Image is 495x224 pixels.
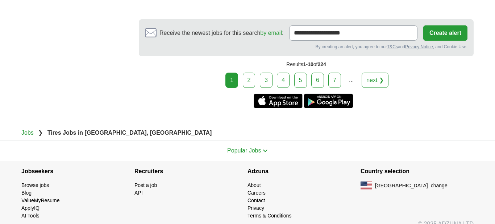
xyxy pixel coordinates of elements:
[134,182,157,188] a: Post a job
[318,61,326,67] span: 224
[47,130,212,136] strong: Tires Jobs in [GEOGRAPHIC_DATA], [GEOGRAPHIC_DATA]
[227,147,261,154] span: Popular Jobs
[247,182,261,188] a: About
[303,61,313,67] span: 1-10
[387,44,398,49] a: T&Cs
[375,182,428,190] span: [GEOGRAPHIC_DATA]
[304,94,353,108] a: Get the Android app
[260,73,273,88] a: 3
[361,182,372,190] img: US flag
[263,149,268,152] img: toggle icon
[38,130,43,136] span: ❯
[294,73,307,88] a: 5
[277,73,290,88] a: 4
[21,130,34,136] a: Jobs
[344,73,359,87] div: ...
[423,25,467,41] button: Create alert
[247,197,265,203] a: Contact
[361,161,474,182] h4: Country selection
[431,182,448,190] button: change
[362,73,388,88] a: next ❯
[21,182,49,188] a: Browse jobs
[247,213,291,219] a: Terms & Conditions
[260,30,282,36] a: by email
[139,56,474,73] div: Results of
[247,205,264,211] a: Privacy
[21,197,60,203] a: ValueMyResume
[311,73,324,88] a: 6
[225,73,238,88] div: 1
[254,94,303,108] a: Get the iPhone app
[328,73,341,88] a: 7
[243,73,255,88] a: 2
[247,190,266,196] a: Careers
[21,190,32,196] a: Blog
[405,44,433,49] a: Privacy Notice
[159,29,283,37] span: Receive the newest jobs for this search :
[145,44,467,50] div: By creating an alert, you agree to our and , and Cookie Use.
[21,213,39,219] a: AI Tools
[134,190,143,196] a: API
[21,205,39,211] a: ApplyIQ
